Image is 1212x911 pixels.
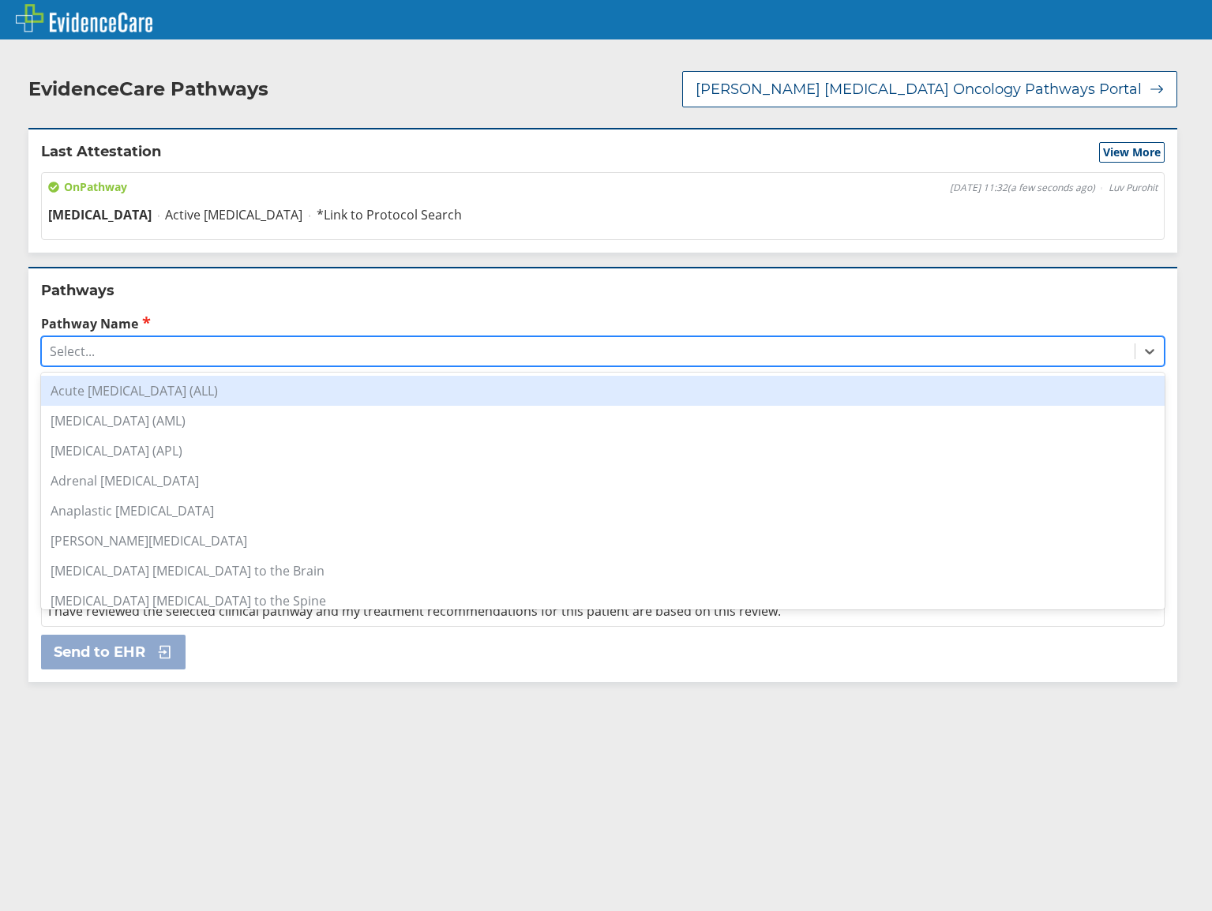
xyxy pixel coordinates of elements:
[48,602,781,620] span: I have reviewed the selected clinical pathway and my treatment recommendations for this patient a...
[950,182,1095,194] span: [DATE] 11:32 ( a few seconds ago )
[41,436,1165,466] div: [MEDICAL_DATA] (APL)
[41,281,1165,300] h2: Pathways
[696,80,1142,99] span: [PERSON_NAME] [MEDICAL_DATA] Oncology Pathways Portal
[48,179,127,195] span: On Pathway
[41,142,161,163] h2: Last Attestation
[41,556,1165,586] div: [MEDICAL_DATA] [MEDICAL_DATA] to the Brain
[41,526,1165,556] div: [PERSON_NAME][MEDICAL_DATA]
[41,635,186,669] button: Send to EHR
[317,206,462,223] span: *Link to Protocol Search
[50,343,95,360] div: Select...
[16,4,152,32] img: EvidenceCare
[54,643,145,662] span: Send to EHR
[41,406,1165,436] div: [MEDICAL_DATA] (AML)
[41,586,1165,616] div: [MEDICAL_DATA] [MEDICAL_DATA] to the Spine
[28,77,268,101] h2: EvidenceCare Pathways
[41,314,1165,332] label: Pathway Name
[41,376,1165,406] div: Acute [MEDICAL_DATA] (ALL)
[165,206,302,223] span: Active [MEDICAL_DATA]
[41,466,1165,496] div: Adrenal [MEDICAL_DATA]
[41,496,1165,526] div: Anaplastic [MEDICAL_DATA]
[1099,142,1165,163] button: View More
[682,71,1177,107] button: [PERSON_NAME] [MEDICAL_DATA] Oncology Pathways Portal
[1109,182,1158,194] span: Luv Purohit
[48,206,152,223] span: [MEDICAL_DATA]
[1103,144,1161,160] span: View More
